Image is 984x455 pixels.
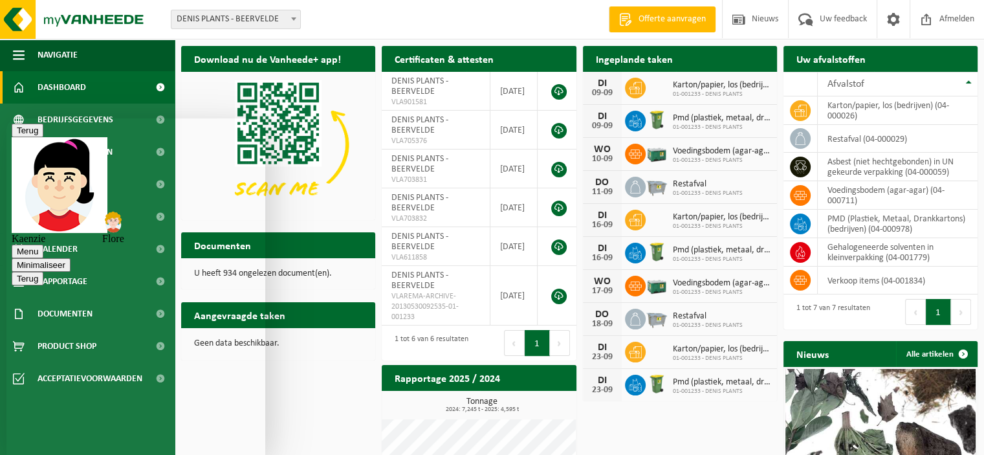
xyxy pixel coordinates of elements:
[673,223,771,230] span: 01-001233 - DENIS PLANTS
[646,109,668,131] img: WB-0240-HPE-GN-50
[391,115,448,135] span: DENIS PLANTS - BEERVELDE
[490,150,538,188] td: [DATE]
[673,179,743,190] span: Restafval
[589,353,615,362] div: 23-09
[673,80,771,91] span: Karton/papier, los (bedrijven)
[673,322,743,329] span: 01-001233 - DENIS PLANTS
[10,142,59,151] span: Minimaliseer
[525,330,550,356] button: 1
[391,271,448,291] span: DENIS PLANTS - BEERVELDE
[391,214,479,224] span: VLA703832
[951,299,971,325] button: Next
[589,342,615,353] div: DI
[673,278,771,289] span: Voedingsbodem (agar-agar)
[896,341,976,367] a: Alle artikelen
[382,365,513,390] h2: Rapportage 2025 / 2024
[673,146,771,157] span: Voedingsbodem (agar-agar)
[818,181,978,210] td: voedingsbodem (agar-agar) (04-000711)
[589,122,615,131] div: 09-09
[646,241,668,263] img: WB-0240-HPE-GN-50
[6,118,265,455] iframe: chat widget
[673,91,771,98] span: 01-001233 - DENIS PLANTS
[926,299,951,325] button: 1
[194,339,362,348] p: Geen data beschikbaar.
[589,89,615,98] div: 09-09
[38,39,78,71] span: Navigatie
[673,190,743,197] span: 01-001233 - DENIS PLANTS
[818,210,978,238] td: PMD (Plastiek, Metaal, Drankkartons) (bedrijven) (04-000978)
[391,252,479,263] span: VLA611858
[181,72,375,217] img: Download de VHEPlus App
[673,344,771,355] span: Karton/papier, los (bedrijven)
[589,111,615,122] div: DI
[388,397,576,413] h3: Tonnage
[673,113,771,124] span: Pmd (plastiek, metaal, drankkartons) (bedrijven)
[10,128,32,138] span: Menu
[10,155,32,165] span: Terug
[391,175,479,185] span: VLA703831
[589,221,615,230] div: 16-09
[194,269,362,278] p: U heeft 934 ongelezen document(en).
[589,254,615,263] div: 16-09
[38,104,113,136] span: Bedrijfsgegevens
[181,46,354,71] h2: Download nu de Vanheede+ app!
[646,373,668,395] img: WB-0240-HPE-GN-50
[589,386,615,395] div: 23-09
[673,311,743,322] span: Restafval
[673,124,771,131] span: 01-001233 - DENIS PLANTS
[818,267,978,294] td: verkoop items (04-001834)
[646,274,668,296] img: PB-LB-0680-HPE-GN-01
[5,140,64,153] button: Minimaliseer
[589,276,615,287] div: WO
[391,291,479,322] span: VLAREMA-ARCHIVE-20130530092535-01-001233
[490,72,538,111] td: [DATE]
[673,289,771,296] span: 01-001233 - DENIS PLANTS
[646,307,668,329] img: WB-2500-GAL-GY-01
[391,97,479,107] span: VLA901581
[818,238,978,267] td: gehalogeneerde solventen in kleinverpakking (04-001779)
[673,377,771,388] span: Pmd (plastiek, metaal, drankkartons) (bedrijven)
[646,142,668,164] img: PB-LB-0680-HPE-GN-01
[673,212,771,223] span: Karton/papier, los (bedrijven)
[783,46,879,71] h2: Uw afvalstoffen
[490,266,538,326] td: [DATE]
[589,177,615,188] div: DO
[388,329,468,357] div: 1 tot 6 van 6 resultaten
[391,76,448,96] span: DENIS PLANTS - BEERVELDE
[589,320,615,329] div: 18-09
[673,157,771,164] span: 01-001233 - DENIS PLANTS
[818,96,978,125] td: karton/papier, los (bedrijven) (04-000026)
[673,256,771,263] span: 01-001233 - DENIS PLANTS
[790,298,870,326] div: 1 tot 7 van 7 resultaten
[635,13,709,26] span: Offerte aanvragen
[171,10,301,29] span: DENIS PLANTS - BEERVELDE
[589,155,615,164] div: 10-09
[646,175,668,197] img: WB-2500-GAL-GY-01
[589,78,615,89] div: DI
[589,210,615,221] div: DI
[783,341,842,366] h2: Nieuws
[391,154,448,174] span: DENIS PLANTS - BEERVELDE
[391,193,448,213] span: DENIS PLANTS - BEERVELDE
[391,136,479,146] span: VLA705376
[388,406,576,413] span: 2024: 7,245 t - 2025: 4,595 t
[673,388,771,395] span: 01-001233 - DENIS PLANTS
[490,111,538,150] td: [DATE]
[589,188,615,197] div: 11-09
[38,71,86,104] span: Dashboard
[589,287,615,296] div: 17-09
[589,309,615,320] div: DO
[382,46,507,71] h2: Certificaten & attesten
[589,375,615,386] div: DI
